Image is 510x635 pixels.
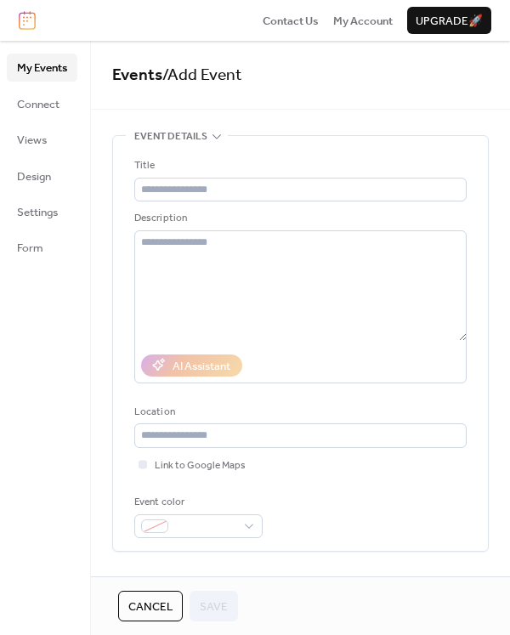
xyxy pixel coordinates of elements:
[128,598,173,615] span: Cancel
[134,494,259,511] div: Event color
[333,13,393,30] span: My Account
[134,210,463,227] div: Description
[134,128,207,145] span: Event details
[112,60,162,91] a: Events
[17,60,67,77] span: My Events
[19,11,36,30] img: logo
[118,591,183,621] button: Cancel
[7,234,77,261] a: Form
[7,198,77,225] a: Settings
[17,168,51,185] span: Design
[407,7,491,34] button: Upgrade🚀
[17,132,47,149] span: Views
[134,572,207,589] span: Date and time
[7,126,77,153] a: Views
[263,12,319,29] a: Contact Us
[7,54,77,81] a: My Events
[7,162,77,190] a: Design
[155,457,246,474] span: Link to Google Maps
[17,204,58,221] span: Settings
[162,60,242,91] span: / Add Event
[7,90,77,117] a: Connect
[134,404,463,421] div: Location
[263,13,319,30] span: Contact Us
[17,96,59,113] span: Connect
[333,12,393,29] a: My Account
[17,240,43,257] span: Form
[416,13,483,30] span: Upgrade 🚀
[134,157,463,174] div: Title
